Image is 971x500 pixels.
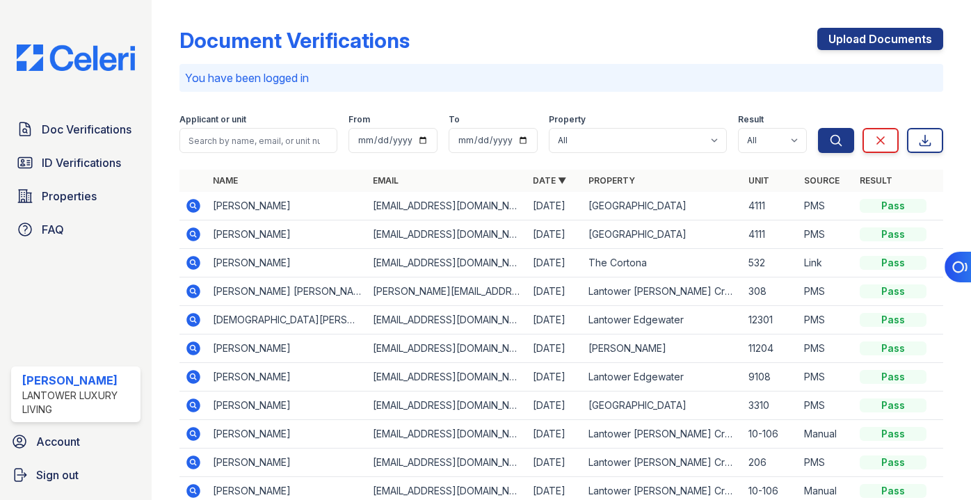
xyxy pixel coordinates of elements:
[42,188,97,204] span: Properties
[207,220,367,249] td: [PERSON_NAME]
[583,192,743,220] td: [GEOGRAPHIC_DATA]
[799,363,854,392] td: PMS
[799,392,854,420] td: PMS
[22,389,135,417] div: Lantower Luxury Living
[11,149,141,177] a: ID Verifications
[799,449,854,477] td: PMS
[549,114,586,125] label: Property
[583,334,743,363] td: [PERSON_NAME]
[11,216,141,243] a: FAQ
[36,433,80,450] span: Account
[207,449,367,477] td: [PERSON_NAME]
[533,175,566,186] a: Date ▼
[527,449,583,477] td: [DATE]
[207,192,367,220] td: [PERSON_NAME]
[583,449,743,477] td: Lantower [PERSON_NAME] Crossroads
[36,467,79,483] span: Sign out
[6,428,146,455] a: Account
[527,249,583,277] td: [DATE]
[213,175,238,186] a: Name
[583,420,743,449] td: Lantower [PERSON_NAME] Crossroads
[860,455,926,469] div: Pass
[179,28,410,53] div: Document Verifications
[804,175,840,186] a: Source
[860,256,926,270] div: Pass
[583,220,743,249] td: [GEOGRAPHIC_DATA]
[367,363,527,392] td: [EMAIL_ADDRESS][DOMAIN_NAME]
[207,363,367,392] td: [PERSON_NAME]
[748,175,769,186] a: Unit
[743,449,799,477] td: 206
[583,363,743,392] td: Lantower Edgewater
[738,114,764,125] label: Result
[799,306,854,334] td: PMS
[743,220,799,249] td: 4111
[42,121,131,138] span: Doc Verifications
[588,175,635,186] a: Property
[11,182,141,210] a: Properties
[207,392,367,420] td: [PERSON_NAME]
[11,115,141,143] a: Doc Verifications
[860,199,926,213] div: Pass
[583,249,743,277] td: The Cortona
[799,192,854,220] td: PMS
[527,363,583,392] td: [DATE]
[42,154,121,171] span: ID Verifications
[799,420,854,449] td: Manual
[860,175,892,186] a: Result
[527,277,583,306] td: [DATE]
[583,306,743,334] td: Lantower Edgewater
[583,277,743,306] td: Lantower [PERSON_NAME] Crossroads
[527,392,583,420] td: [DATE]
[367,277,527,306] td: [PERSON_NAME][EMAIL_ADDRESS][DOMAIN_NAME]
[6,45,146,71] img: CE_Logo_Blue-a8612792a0a2168367f1c8372b55b34899dd931a85d93a1a3d3e32e68fde9ad4.png
[185,70,938,86] p: You have been logged in
[367,420,527,449] td: [EMAIL_ADDRESS][DOMAIN_NAME]
[860,398,926,412] div: Pass
[449,114,460,125] label: To
[743,277,799,306] td: 308
[207,334,367,363] td: [PERSON_NAME]
[6,461,146,489] a: Sign out
[799,249,854,277] td: Link
[860,370,926,384] div: Pass
[367,249,527,277] td: [EMAIL_ADDRESS][DOMAIN_NAME]
[743,392,799,420] td: 3310
[860,227,926,241] div: Pass
[799,277,854,306] td: PMS
[743,420,799,449] td: 10-106
[799,220,854,249] td: PMS
[207,306,367,334] td: [DEMOGRAPHIC_DATA][PERSON_NAME]
[743,334,799,363] td: 11204
[527,420,583,449] td: [DATE]
[367,334,527,363] td: [EMAIL_ADDRESS][DOMAIN_NAME]
[22,372,135,389] div: [PERSON_NAME]
[527,192,583,220] td: [DATE]
[743,306,799,334] td: 12301
[367,192,527,220] td: [EMAIL_ADDRESS][DOMAIN_NAME]
[743,249,799,277] td: 532
[373,175,399,186] a: Email
[207,277,367,306] td: [PERSON_NAME] [PERSON_NAME]
[367,392,527,420] td: [EMAIL_ADDRESS][DOMAIN_NAME]
[179,114,246,125] label: Applicant or unit
[367,306,527,334] td: [EMAIL_ADDRESS][DOMAIN_NAME]
[527,306,583,334] td: [DATE]
[367,220,527,249] td: [EMAIL_ADDRESS][DOMAIN_NAME]
[860,284,926,298] div: Pass
[207,420,367,449] td: [PERSON_NAME]
[42,221,64,238] span: FAQ
[743,192,799,220] td: 4111
[583,392,743,420] td: [GEOGRAPHIC_DATA]
[743,363,799,392] td: 9108
[913,444,957,486] iframe: chat widget
[860,313,926,327] div: Pass
[860,341,926,355] div: Pass
[348,114,370,125] label: From
[367,449,527,477] td: [EMAIL_ADDRESS][DOMAIN_NAME]
[860,427,926,441] div: Pass
[527,334,583,363] td: [DATE]
[817,28,943,50] a: Upload Documents
[860,484,926,498] div: Pass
